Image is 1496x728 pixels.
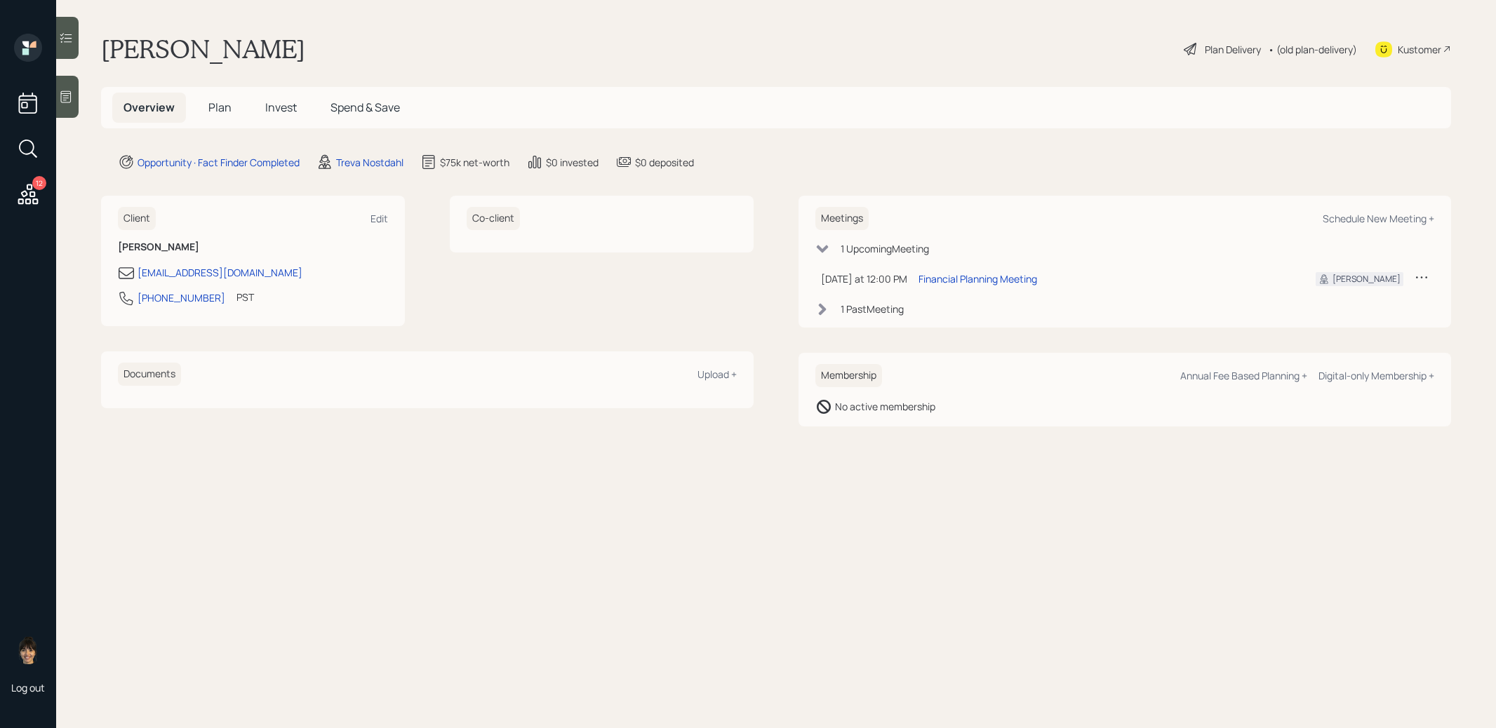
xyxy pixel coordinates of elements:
[370,212,388,225] div: Edit
[118,241,388,253] h6: [PERSON_NAME]
[440,155,509,170] div: $75k net-worth
[841,241,929,256] div: 1 Upcoming Meeting
[1205,42,1261,57] div: Plan Delivery
[1268,42,1357,57] div: • (old plan-delivery)
[118,363,181,386] h6: Documents
[118,207,156,230] h6: Client
[835,399,935,414] div: No active membership
[336,155,403,170] div: Treva Nostdahl
[467,207,520,230] h6: Co-client
[123,100,175,115] span: Overview
[138,290,225,305] div: [PHONE_NUMBER]
[32,176,46,190] div: 12
[208,100,232,115] span: Plan
[236,290,254,304] div: PST
[919,271,1037,286] div: Financial Planning Meeting
[815,364,882,387] h6: Membership
[14,636,42,664] img: treva-nostdahl-headshot.png
[546,155,599,170] div: $0 invested
[1180,369,1307,382] div: Annual Fee Based Planning +
[841,302,904,316] div: 1 Past Meeting
[1333,273,1401,285] div: [PERSON_NAME]
[815,207,869,230] h6: Meetings
[821,271,907,286] div: [DATE] at 12:00 PM
[265,100,297,115] span: Invest
[101,34,305,65] h1: [PERSON_NAME]
[697,368,737,381] div: Upload +
[138,155,300,170] div: Opportunity · Fact Finder Completed
[330,100,400,115] span: Spend & Save
[1318,369,1434,382] div: Digital-only Membership +
[138,265,302,280] div: [EMAIL_ADDRESS][DOMAIN_NAME]
[1398,42,1441,57] div: Kustomer
[11,681,45,694] div: Log out
[1323,212,1434,225] div: Schedule New Meeting +
[635,155,694,170] div: $0 deposited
